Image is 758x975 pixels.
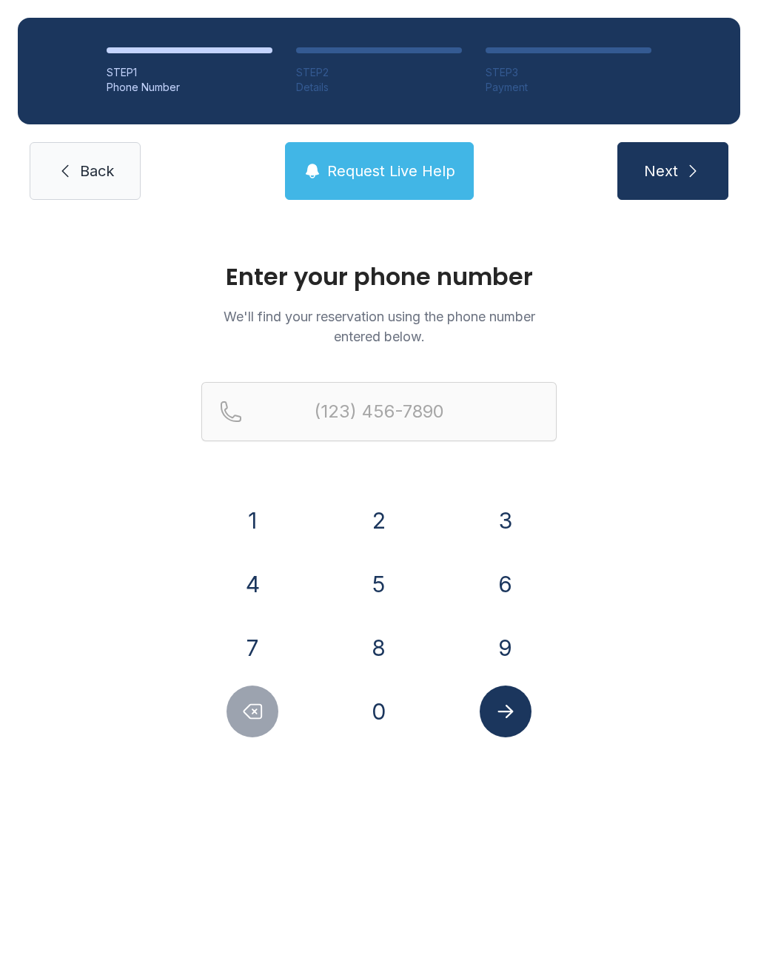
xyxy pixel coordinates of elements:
[201,265,557,289] h1: Enter your phone number
[227,686,278,737] button: Delete number
[480,495,531,546] button: 3
[480,622,531,674] button: 9
[107,80,272,95] div: Phone Number
[201,306,557,346] p: We'll find your reservation using the phone number entered below.
[296,65,462,80] div: STEP 2
[486,65,651,80] div: STEP 3
[644,161,678,181] span: Next
[353,558,405,610] button: 5
[480,558,531,610] button: 6
[201,382,557,441] input: Reservation phone number
[353,686,405,737] button: 0
[296,80,462,95] div: Details
[480,686,531,737] button: Submit lookup form
[80,161,114,181] span: Back
[353,495,405,546] button: 2
[107,65,272,80] div: STEP 1
[227,558,278,610] button: 4
[353,622,405,674] button: 8
[227,495,278,546] button: 1
[327,161,455,181] span: Request Live Help
[227,622,278,674] button: 7
[486,80,651,95] div: Payment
